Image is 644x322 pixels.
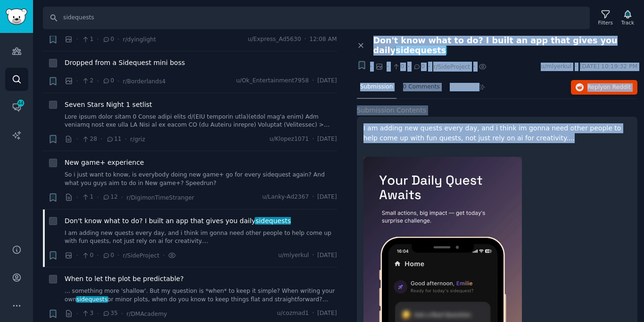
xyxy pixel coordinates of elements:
[65,216,291,226] a: Don't know what to do? I built an app that gives you dailysidequests
[312,309,314,318] span: ·
[102,193,118,201] span: 12
[269,135,309,144] span: u/Klopez1071
[163,250,165,260] span: ·
[5,96,28,119] a: 44
[580,63,637,71] span: [DATE] 10:19:32 PM
[125,134,127,144] span: ·
[618,8,637,28] button: Track
[76,76,78,86] span: ·
[317,135,337,144] span: [DATE]
[312,251,314,260] span: ·
[82,35,93,44] span: 1
[363,123,631,143] p: I am adding new quests every day, and i think im gonna need other people to help come up with fun...
[102,309,118,318] span: 35
[100,134,102,144] span: ·
[82,77,93,85] span: 2
[277,309,309,318] span: u/cozmad1
[317,251,337,260] span: [DATE]
[65,287,337,304] a: ... something more 'shallow'. But my question is *when* to keep it simple? When writing your owns...
[387,62,388,72] span: ·
[97,309,99,319] span: ·
[370,62,372,72] span: ·
[82,135,97,144] span: 28
[413,63,425,71] span: 0
[621,19,634,26] div: Track
[76,250,78,260] span: ·
[102,251,114,260] span: 0
[97,34,99,44] span: ·
[123,78,165,85] span: r/Borderlands4
[106,135,122,144] span: 11
[76,34,78,44] span: ·
[65,274,184,284] a: When to let the plot be predictable?
[373,36,638,56] span: Don't know what to do? I built an app that gives you daily
[473,62,475,72] span: ·
[317,309,337,318] span: [DATE]
[236,77,309,85] span: u/Ok_Entertainment7958
[121,309,123,319] span: ·
[97,250,99,260] span: ·
[304,35,306,44] span: ·
[317,193,337,201] span: [DATE]
[278,251,309,260] span: u/mlyerkul
[102,77,114,85] span: 0
[76,134,78,144] span: ·
[102,35,114,44] span: 0
[123,36,156,43] span: r/dyinglight
[82,193,93,201] span: 1
[97,76,99,86] span: ·
[428,62,430,72] span: ·
[312,77,314,85] span: ·
[117,76,119,86] span: ·
[392,63,404,71] span: 0
[309,35,337,44] span: 12:08 AM
[450,83,478,91] span: Summary
[262,193,309,201] span: u/Lanky-Ad2367
[65,113,337,129] a: Lore ipsum dolor sitam 0 Conse adipi elits d/(EIU temporin utla)(etdol mag'a enim) Adm veniamq no...
[65,216,291,226] span: Don't know what to do? I built an app that gives you daily
[65,58,185,68] a: Dropped from a Sidequest mini boss
[571,80,637,95] button: Replyon Reddit
[82,309,93,318] span: 3
[121,193,123,202] span: ·
[587,83,631,92] span: Reply
[65,229,337,246] a: I am adding new quests every day, and i think im gonna need other people to help come up with fun...
[126,311,167,317] span: r/DMAcademy
[117,34,119,44] span: ·
[360,83,393,91] span: Submission
[65,171,337,187] a: So i just want to know, is everybody doing new game+ go for every sidequest again? And what you g...
[97,193,99,202] span: ·
[312,135,314,144] span: ·
[43,7,590,29] input: Search Keyword
[598,19,613,26] div: Filters
[6,8,27,25] img: GummySearch logo
[65,100,152,110] a: Seven Stars Night 1 setlist
[317,77,337,85] span: [DATE]
[117,250,119,260] span: ·
[395,46,447,55] span: sidequests
[248,35,301,44] span: u/Express_Ad5630
[357,105,427,115] span: Submission Contents
[82,251,93,260] span: 0
[17,100,25,106] span: 44
[603,84,631,90] span: on Reddit
[541,63,571,71] span: u/mlyerkul
[126,194,194,201] span: r/DigimonTimeStranger
[76,193,78,202] span: ·
[76,296,108,303] span: sidequests
[433,64,470,70] span: r/SideProject
[65,158,144,168] a: New game+ experience
[123,252,159,259] span: r/SideProject
[255,217,292,225] span: sidequests
[76,309,78,319] span: ·
[312,193,314,201] span: ·
[575,63,577,71] span: ·
[130,136,145,143] span: r/griz
[407,62,409,72] span: ·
